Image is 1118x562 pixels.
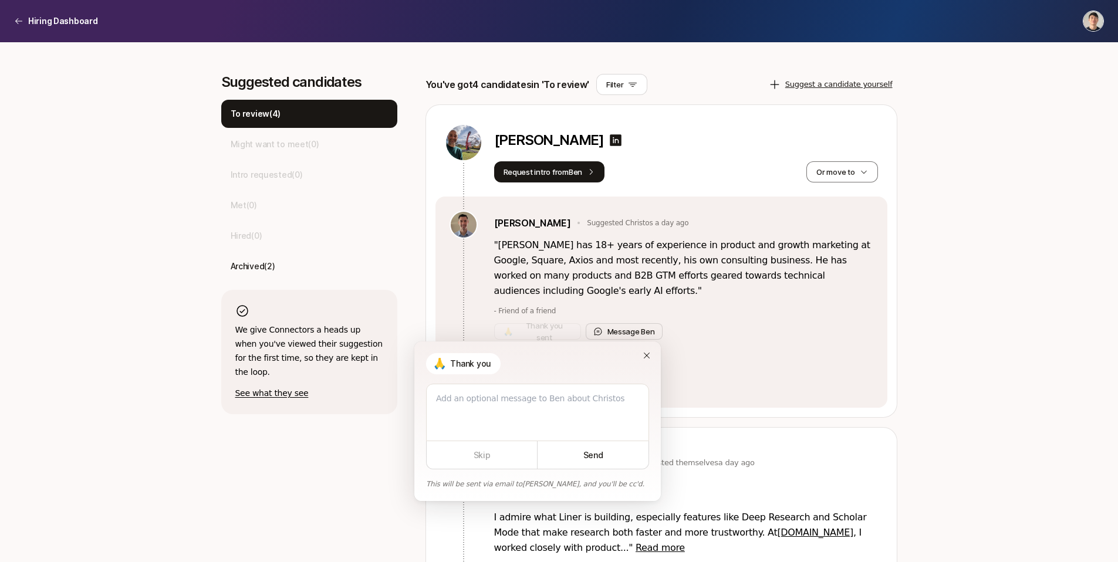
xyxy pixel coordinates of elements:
[494,215,571,231] a: [PERSON_NAME]
[235,323,383,379] p: We give Connectors a heads up when you've viewed their suggestion for the first time, so they are...
[426,479,649,489] p: This will be sent via email to [PERSON_NAME] , and you'll be cc'd.
[235,386,383,400] p: See what they see
[494,161,605,182] button: Request intro fromBen
[494,479,878,556] p: " Hi [PERSON_NAME], I admire what Liner is building, especially features like Deep Research and S...
[587,218,688,228] p: Suggested Christos a day ago
[494,238,873,299] p: " [PERSON_NAME] has 18+ years of experience in product and growth marketing at Google, Square, Ax...
[785,79,893,90] p: Suggest a candidate yourself
[426,441,538,469] button: Skip
[450,357,491,371] p: Thank you
[1083,11,1103,31] img: Kyum Kim
[806,161,877,182] button: Or move to
[221,74,397,90] p: Suggested candidates
[231,229,262,243] p: Hired ( 0 )
[231,168,303,182] p: Intro requested ( 0 )
[231,107,281,121] p: To review ( 4 )
[494,306,873,316] p: - Friend of a friend
[538,441,649,469] button: Send
[494,132,604,148] p: [PERSON_NAME]
[231,259,275,273] p: Archived ( 2 )
[634,457,755,469] p: Suggested themselves a day ago
[446,125,481,160] img: 502c5686_bbff_4e3f_a39e_7192ba6b7fbf.jpg
[636,542,685,553] span: Read more
[28,14,98,28] p: Hiring Dashboard
[596,74,647,95] button: Filter
[433,356,445,372] p: 🙏
[451,212,477,238] img: bf8f663c_42d6_4f7d_af6b_5f71b9527721.jpg
[231,198,257,212] p: Met ( 0 )
[425,77,590,92] p: You've got 4 candidates in 'To review'
[1083,11,1104,32] button: Kyum Kim
[586,323,663,340] button: Message Ben
[777,527,853,538] a: [DOMAIN_NAME]
[231,137,319,151] p: Might want to meet ( 0 )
